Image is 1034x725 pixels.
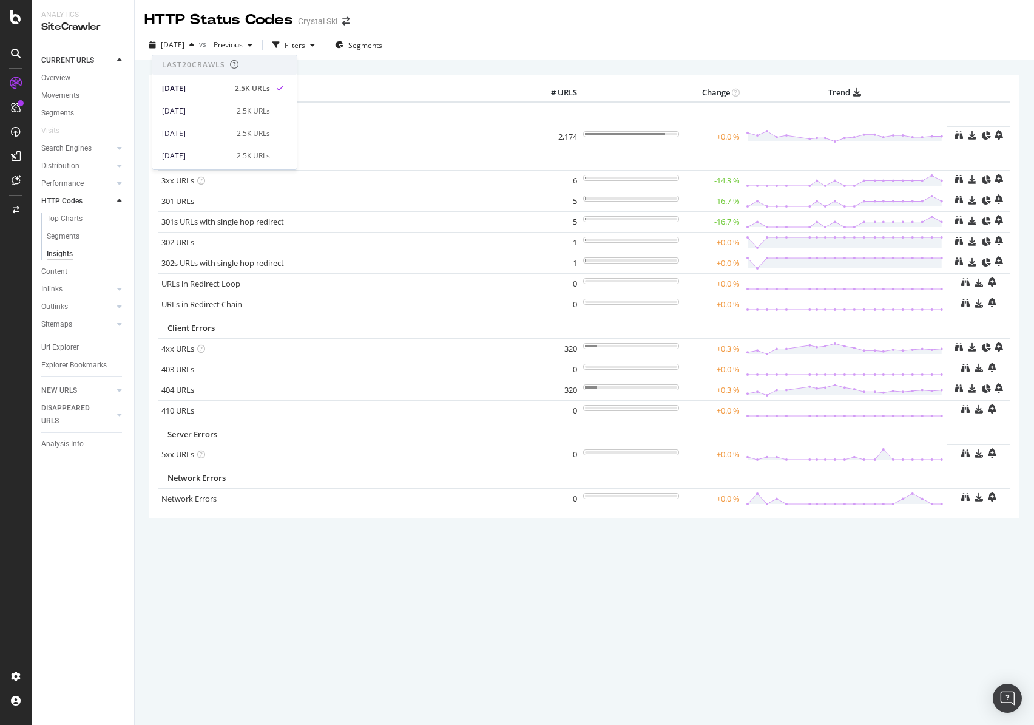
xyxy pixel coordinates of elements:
[209,35,257,55] button: Previous
[995,174,1003,183] div: bell-plus
[682,400,743,421] td: +0.0 %
[161,493,217,504] a: Network Errors
[41,359,107,372] div: Explorer Bookmarks
[532,400,580,421] td: 0
[41,438,126,451] a: Analysis Info
[532,294,580,315] td: 0
[682,338,743,359] td: +0.3 %
[532,444,580,465] td: 0
[682,294,743,315] td: +0.0 %
[41,20,124,34] div: SiteCrawler
[41,177,113,190] a: Performance
[41,283,113,296] a: Inlinks
[41,10,124,20] div: Analytics
[41,301,68,313] div: Outlinks
[41,195,83,208] div: HTTP Codes
[41,124,72,137] a: Visits
[995,383,1003,393] div: bell-plus
[41,160,79,172] div: Distribution
[41,384,77,397] div: NEW URLS
[532,488,580,509] td: 0
[995,236,1003,245] div: bell-plus
[682,126,743,147] td: +0.0 %
[995,215,1003,225] div: bell-plus
[682,253,743,273] td: +0.0 %
[47,248,126,260] a: Insights
[158,84,532,102] th: Metric
[41,54,94,67] div: CURRENT URLS
[41,72,70,84] div: Overview
[41,54,113,67] a: CURRENT URLS
[532,359,580,380] td: 0
[162,106,229,117] div: [DATE]
[41,402,103,427] div: DISAPPEARED URLS
[41,177,84,190] div: Performance
[162,60,225,70] div: Last 20 Crawls
[682,444,743,465] td: +0.0 %
[532,273,580,294] td: 0
[41,72,126,84] a: Overview
[348,40,382,50] span: Segments
[161,196,194,206] a: 301 URLs
[144,35,199,55] button: [DATE]
[41,142,113,155] a: Search Engines
[41,384,113,397] a: NEW URLS
[41,89,79,102] div: Movements
[532,211,580,232] td: 5
[41,195,113,208] a: HTTP Codes
[532,380,580,400] td: 320
[237,151,270,162] div: 2.5K URLs
[995,130,1003,140] div: bell-plus
[682,191,743,211] td: -16.7 %
[162,128,229,139] div: [DATE]
[330,35,387,55] button: Segments
[988,492,996,502] div: bell-plus
[167,429,217,440] span: Server Errors
[743,84,947,102] th: Trend
[41,89,126,102] a: Movements
[41,341,79,354] div: Url Explorer
[41,283,63,296] div: Inlinks
[532,84,580,102] th: # URLS
[988,298,996,307] div: bell-plus
[682,211,743,232] td: -16.7 %
[162,83,228,94] div: [DATE]
[47,230,79,243] div: Segments
[41,301,113,313] a: Outlinks
[47,213,83,225] div: Top Charts
[682,359,743,380] td: +0.0 %
[532,232,580,253] td: 1
[209,39,243,50] span: Previous
[162,151,229,162] div: [DATE]
[682,488,743,509] td: +0.0 %
[41,142,92,155] div: Search Engines
[199,39,209,49] span: vs
[161,364,194,375] a: 403 URLs
[161,343,194,354] a: 4xx URLs
[41,265,126,278] a: Content
[237,106,270,117] div: 2.5K URLs
[41,438,84,451] div: Analysis Info
[161,237,194,248] a: 302 URLs
[41,402,113,427] a: DISAPPEARED URLS
[167,322,215,333] span: Client Errors
[995,194,1003,204] div: bell-plus
[988,448,996,458] div: bell-plus
[161,216,284,227] a: 301s URLs with single hop redirect
[161,278,240,289] a: URLs in Redirect Loop
[47,248,73,260] div: Insights
[41,359,126,372] a: Explorer Bookmarks
[41,160,113,172] a: Distribution
[41,318,72,331] div: Sitemaps
[988,404,996,414] div: bell-plus
[161,175,194,186] a: 3xx URLs
[298,15,337,27] div: Crystal Ski
[161,384,194,395] a: 404 URLs
[682,380,743,400] td: +0.3 %
[285,40,305,50] div: Filters
[161,299,242,310] a: URLs in Redirect Chain
[161,39,184,50] span: 2025 Oct. 8th
[532,170,580,191] td: 6
[41,265,67,278] div: Content
[993,684,1022,713] div: Open Intercom Messenger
